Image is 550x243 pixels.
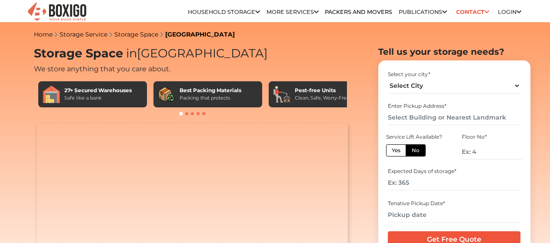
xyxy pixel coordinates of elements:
div: Select your city [388,70,520,78]
a: [GEOGRAPHIC_DATA] [165,30,235,38]
input: Ex: 365 [388,175,520,190]
span: [GEOGRAPHIC_DATA] [123,46,268,60]
h2: Tell us your storage needs? [378,47,530,57]
h1: Storage Space [34,47,351,61]
div: 27+ Secured Warehouses [64,87,132,94]
div: Clean, Safe, Worry-Free [295,94,350,102]
span: We store anything that you care about. [34,65,170,73]
a: Publications [399,9,447,15]
div: Enter Pickup Address [388,102,520,110]
a: Login [498,9,521,15]
div: Best Packing Materials [180,87,241,94]
a: Storage Space [114,30,158,38]
input: Pickup date [388,207,520,223]
div: Service Lift Available? [386,133,446,141]
img: Best Packing Materials [158,86,175,103]
a: Household Storage [188,9,260,15]
div: Expected Days of storage [388,167,520,175]
a: More services [267,9,319,15]
label: No [406,144,426,156]
div: Packing that protects [180,94,241,102]
img: Pest-free Units [273,86,290,103]
a: Packers and Movers [325,9,392,15]
span: in [126,46,137,60]
img: Boxigo [27,1,87,23]
input: Select Building or Nearest Landmark [388,110,520,125]
img: 27+ Secured Warehouses [43,86,60,103]
a: Storage Service [60,30,107,38]
div: Pest-free Units [295,87,350,94]
input: Ex: 4 [462,144,522,160]
div: Tenative Pickup Date [388,200,520,207]
div: Safe like a bank [64,94,132,102]
a: Home [34,30,53,38]
div: Floor No [462,133,522,141]
a: Contact [453,5,492,19]
label: Yes [386,144,406,156]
